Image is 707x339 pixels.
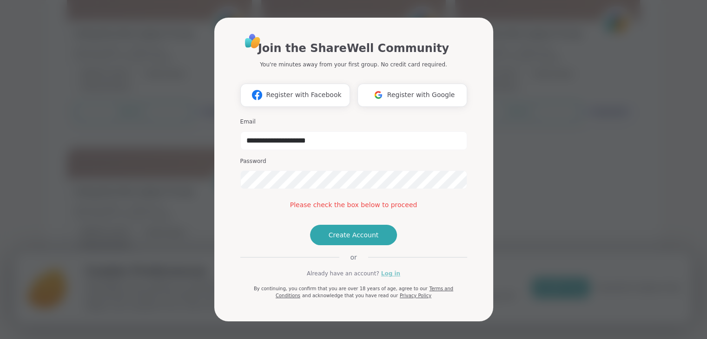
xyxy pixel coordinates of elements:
div: Please check the box below to proceed [240,200,467,210]
img: ShareWell Logo [242,31,263,52]
img: ShareWell Logomark [370,86,387,104]
h1: Join the ShareWell Community [258,40,449,57]
span: Create Account [329,230,379,240]
button: Register with Google [357,84,467,107]
h3: Email [240,118,467,126]
button: Register with Facebook [240,84,350,107]
span: and acknowledge that you have read our [302,293,398,298]
span: Already have an account? [307,269,379,278]
a: Log in [381,269,400,278]
img: ShareWell Logomark [248,86,266,104]
button: Create Account [310,225,397,245]
span: or [339,253,368,262]
span: Register with Facebook [266,90,341,100]
span: Register with Google [387,90,455,100]
p: You're minutes away from your first group. No credit card required. [260,60,447,69]
span: By continuing, you confirm that you are over 18 years of age, agree to our [254,286,428,291]
h3: Password [240,157,467,165]
a: Privacy Policy [400,293,431,298]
